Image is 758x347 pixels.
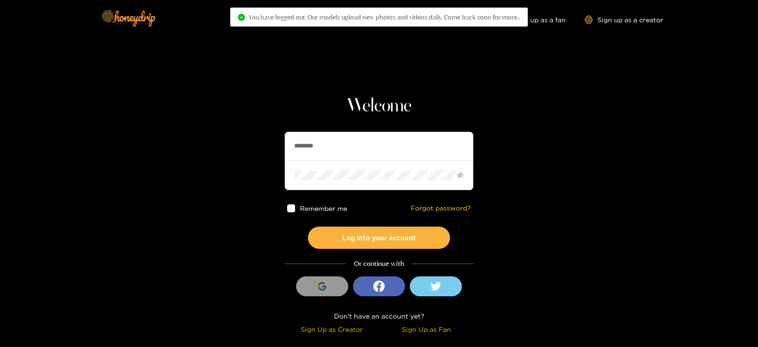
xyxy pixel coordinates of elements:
span: eye-invisible [457,172,463,178]
div: Or continue with [285,258,473,269]
h1: Welcome [285,95,473,118]
div: Sign Up as Creator [287,324,377,335]
a: Sign up as a fan [501,16,566,24]
span: check-circle [238,14,245,21]
span: Remember me [300,205,347,212]
span: You have logged out. Our models upload new photos and videos daily. Come back soon for more.. [249,13,520,21]
a: Forgot password? [411,204,471,212]
div: Sign Up as Fan [381,324,471,335]
button: Log into your account [308,227,450,249]
a: Sign up as a creator [585,16,663,24]
div: Don't have an account yet? [285,310,473,321]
